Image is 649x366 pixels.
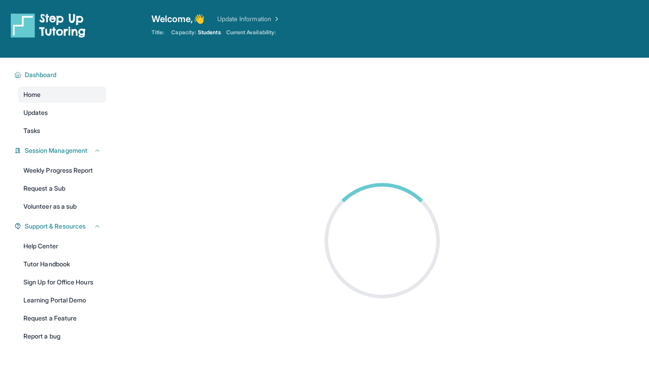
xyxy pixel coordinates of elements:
a: Report a bug [18,328,106,344]
a: Update Information [217,14,280,23]
a: Sign Up for Office Hours [18,274,106,290]
span: Title: [151,29,164,36]
a: Tutor Handbook [18,256,106,272]
span: Home [23,90,41,99]
button: Session Management [21,146,101,155]
a: Request a Sub [18,180,106,197]
a: Request a Feature [18,310,106,326]
span: Welcome, 👋 [151,13,205,25]
span: Dashboard [25,70,57,79]
a: Learning Portal Demo [18,292,106,308]
a: Help Center [18,238,106,254]
img: logo [11,13,86,38]
span: Session Management [25,146,87,155]
a: Updates [18,105,106,121]
span: Current Availability: [226,29,276,36]
span: Tasks [23,126,40,135]
button: Dashboard [21,70,101,79]
button: Support & Resources [21,222,101,231]
img: Chevron Right [271,14,280,23]
span: Updates [23,108,48,117]
a: Volunteer as a sub [18,198,106,215]
span: Capacity: [171,29,196,36]
span: Support & Resources [25,222,86,231]
a: Weekly Progress Report [18,162,106,178]
a: Tasks [18,123,106,139]
a: Home [18,87,106,103]
span: Students [198,29,221,36]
